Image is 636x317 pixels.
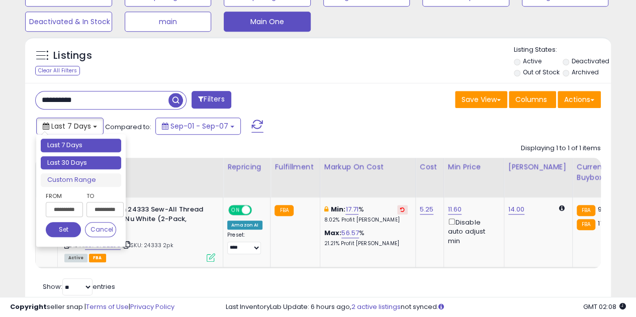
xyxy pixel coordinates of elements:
[521,144,601,153] div: Displaying 1 to 1 of 1 items
[324,229,408,247] div: %
[41,156,121,170] li: Last 30 Days
[36,118,104,135] button: Last 7 Days
[41,139,121,152] li: Last 7 Days
[105,122,151,132] span: Compared to:
[227,221,262,230] div: Amazon AI
[514,45,611,55] p: Listing States:
[448,204,462,215] a: 11.60
[583,302,626,311] span: 2025-09-16 02:08 GMT
[345,204,358,215] a: 17.71
[227,162,266,172] div: Repricing
[522,57,541,65] label: Active
[448,217,496,246] div: Disable auto adjust min
[515,94,547,104] span: Columns
[250,206,266,215] span: OFF
[87,205,209,236] b: Gutermann 24333 Sew-All Thread 547 Yards-Nu White (2-Pack, White)
[130,302,174,311] a: Privacy Policy
[558,91,601,108] button: Actions
[324,240,408,247] p: 21.21% Profit [PERSON_NAME]
[25,12,112,32] button: Deactivated & In Stock
[508,162,568,172] div: [PERSON_NAME]
[155,118,241,135] button: Sep-01 - Sep-07
[572,57,609,65] label: Deactivated
[226,302,626,312] div: Last InventoryLab Update: 6 hours ago, not synced.
[572,68,599,76] label: Archived
[122,241,173,249] span: | SKU: 24333 2pk
[35,66,80,75] div: Clear All Filters
[577,219,595,230] small: FBA
[89,254,106,262] span: FBA
[170,121,228,131] span: Sep-01 - Sep-07
[10,302,174,312] div: seller snap | |
[420,204,434,215] a: 5.25
[192,91,231,109] button: Filters
[455,91,507,108] button: Save View
[448,162,500,172] div: Min Price
[224,12,311,32] button: Main One
[125,12,212,32] button: main
[324,205,408,224] div: %
[341,228,359,238] a: 56.57
[64,254,87,262] span: All listings currently available for purchase on Amazon
[41,173,121,187] li: Custom Range
[331,204,346,214] b: Min:
[598,204,612,214] span: 9.99
[508,204,525,215] a: 14.00
[320,158,415,197] th: The percentage added to the cost of goods (COGS) that forms the calculator for Min & Max prices.
[229,206,242,215] span: ON
[85,222,116,237] button: Cancel
[46,191,81,201] label: From
[509,91,556,108] button: Columns
[10,302,47,311] strong: Copyright
[598,219,612,228] span: 11.98
[64,205,215,261] div: ASIN:
[227,232,262,254] div: Preset:
[324,217,408,224] p: 8.02% Profit [PERSON_NAME]
[53,49,92,63] h5: Listings
[275,162,315,172] div: Fulfillment
[86,191,116,201] label: To
[46,222,81,237] button: Set
[62,162,219,172] div: Title
[577,162,628,183] div: Current Buybox Price
[577,205,595,216] small: FBA
[420,162,439,172] div: Cost
[51,121,91,131] span: Last 7 Days
[522,68,559,76] label: Out of Stock
[324,162,411,172] div: Markup on Cost
[43,282,115,291] span: Show: entries
[275,205,293,216] small: FBA
[324,228,342,238] b: Max:
[351,302,401,311] a: 2 active listings
[86,302,129,311] a: Terms of Use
